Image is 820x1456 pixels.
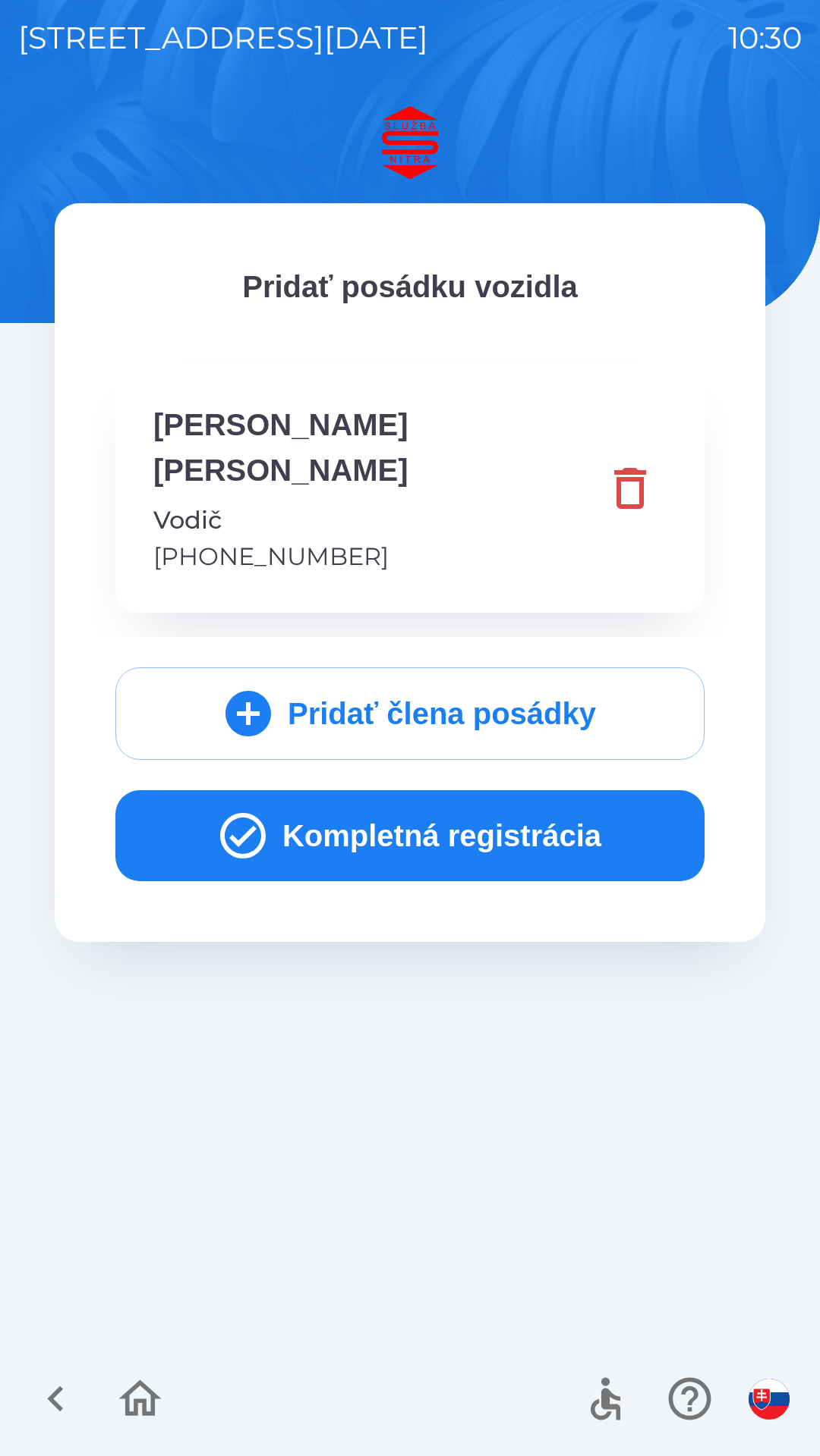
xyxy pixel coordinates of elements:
[55,106,765,179] img: Logo
[115,667,705,760] button: Pridať člena posádky
[18,15,428,61] p: [STREET_ADDRESS][DATE]
[749,1379,790,1420] img: sk flag
[115,264,705,309] p: Pridať posádku vozidla
[153,502,594,538] p: Vodič
[728,15,802,61] p: 10:30
[153,402,594,493] p: [PERSON_NAME] [PERSON_NAME]
[115,790,705,881] button: Kompletná registrácia
[153,538,594,575] p: [PHONE_NUMBER]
